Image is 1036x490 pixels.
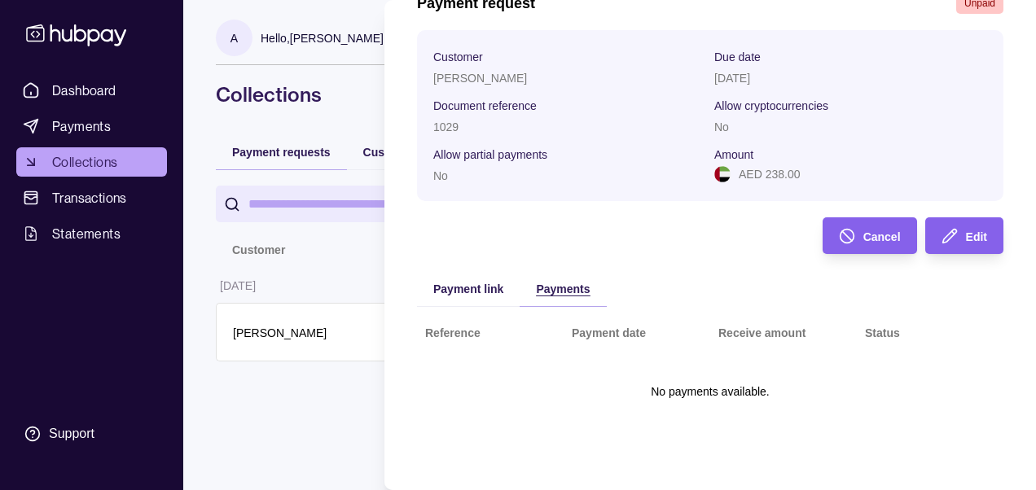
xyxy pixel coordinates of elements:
[714,72,750,85] p: [DATE]
[433,148,547,161] p: Allow partial payments
[433,120,459,133] p: 1029
[425,326,481,339] p: Reference
[714,120,729,133] p: No
[714,99,828,112] p: Allow cryptocurrencies
[714,166,731,182] img: ae
[739,165,801,183] p: AED 238.00
[433,99,537,112] p: Document reference
[433,72,527,85] p: [PERSON_NAME]
[865,326,900,339] p: Status
[433,282,503,295] span: Payment link
[714,148,753,161] p: Amount
[572,326,646,339] p: Payment date
[714,50,761,63] p: Due date
[433,50,483,63] p: Customer
[863,230,901,243] span: Cancel
[925,217,1003,254] button: Edit
[718,326,806,339] p: Receive amount
[823,217,917,254] button: Cancel
[966,230,987,243] span: Edit
[536,282,590,295] span: Payments
[433,169,448,182] p: No
[651,383,770,400] p: No payments available.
